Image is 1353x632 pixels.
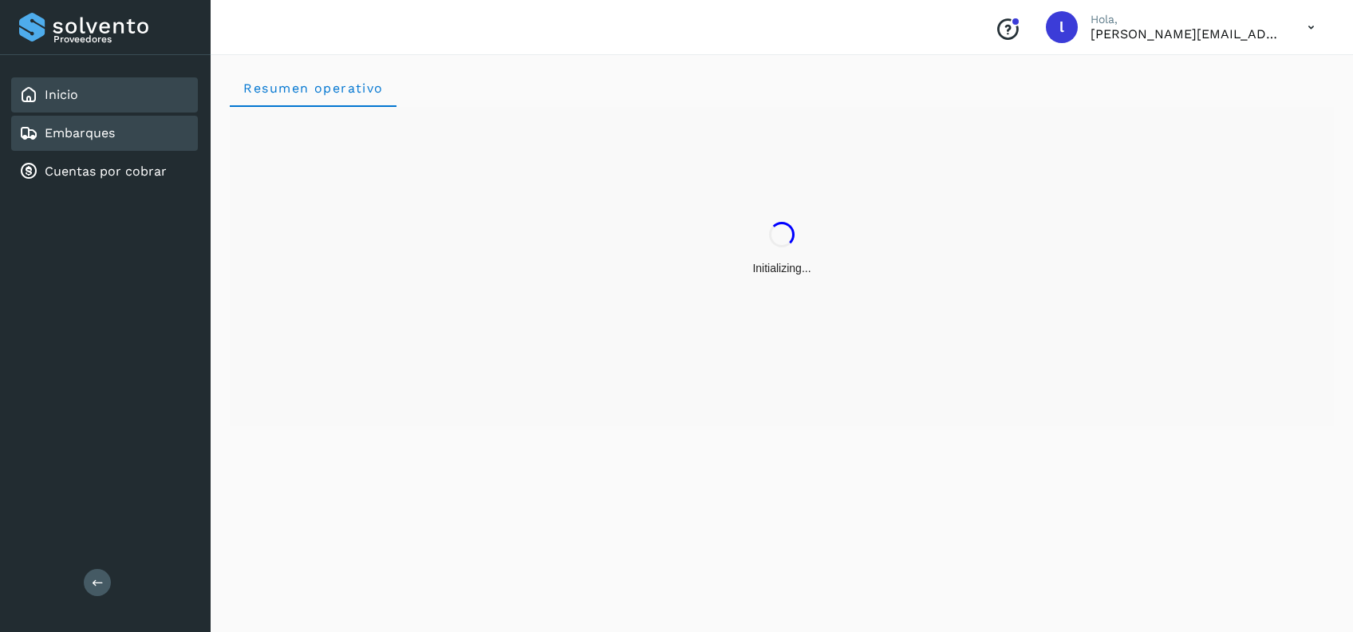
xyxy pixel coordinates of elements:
p: lorena.rojo@serviciosatc.com.mx [1091,26,1282,41]
p: Proveedores [53,34,191,45]
a: Inicio [45,87,78,102]
p: Hola, [1091,13,1282,26]
a: Cuentas por cobrar [45,164,167,179]
div: Cuentas por cobrar [11,154,198,189]
div: Embarques [11,116,198,151]
div: Inicio [11,77,198,113]
a: Embarques [45,125,115,140]
span: Resumen operativo [243,81,384,96]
